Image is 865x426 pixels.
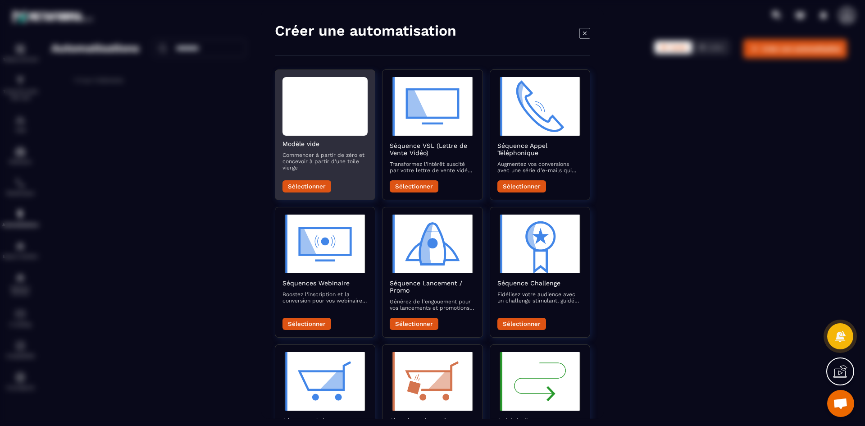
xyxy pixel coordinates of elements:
[390,180,438,192] button: Sélectionner
[497,160,583,173] p: Augmentez vos conversions avec une série d’e-mails qui préparent et suivent vos appels commerciaux
[497,317,546,330] button: Sélectionner
[390,317,438,330] button: Sélectionner
[282,291,368,303] p: Boostez l'inscription et la conversion pour vos webinaires avec des e-mails qui informent, rappel...
[282,317,331,330] button: Sélectionner
[497,142,583,156] h2: Séquence Appel Téléphonique
[282,180,331,192] button: Sélectionner
[282,151,368,170] p: Commencer à partir de zéro et concevoir à partir d'une toile vierge
[390,352,475,410] img: automation-objective-icon
[390,417,475,424] h2: Abandons de panier
[497,291,583,303] p: Fidélisez votre audience avec un challenge stimulant, guidé par des e-mails encourageants et éduc...
[497,352,583,410] img: automation-objective-icon
[497,180,546,192] button: Sélectionner
[390,279,475,293] h2: Séquence Lancement / Promo
[390,77,475,135] img: automation-objective-icon
[497,214,583,273] img: automation-objective-icon
[390,142,475,156] h2: Séquence VSL (Lettre de Vente Vidéo)
[497,279,583,286] h2: Séquence Challenge
[282,352,368,410] img: automation-objective-icon
[390,298,475,311] p: Générez de l'engouement pour vos lancements et promotions avec une séquence d’e-mails captivante ...
[827,390,854,417] div: Ouvrir le chat
[275,21,456,39] h4: Créer une automatisation
[497,77,583,135] img: automation-objective-icon
[282,140,368,147] h2: Modèle vide
[282,279,368,286] h2: Séquences Webinaire
[390,214,475,273] img: automation-objective-icon
[282,214,368,273] img: automation-objective-icon
[282,417,368,424] h2: Séquence Achat
[390,160,475,173] p: Transformez l'intérêt suscité par votre lettre de vente vidéo en actions concrètes avec des e-mai...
